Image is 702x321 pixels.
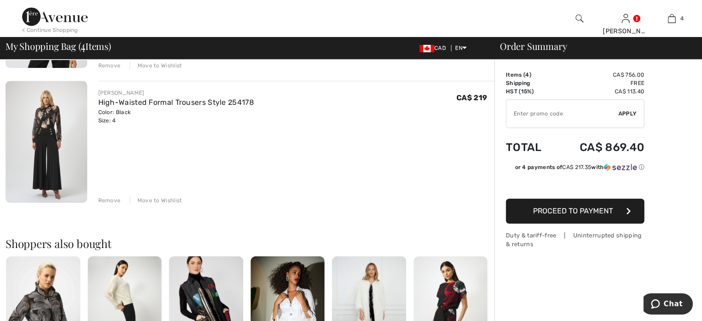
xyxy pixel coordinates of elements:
[525,72,529,78] span: 4
[98,61,121,70] div: Remove
[506,100,618,127] input: Promo code
[456,93,487,102] span: CA$ 219
[643,293,693,316] iframe: Opens a widget where you can chat to one of our agents
[506,71,555,79] td: Items ( )
[130,196,182,205] div: Move to Wishlist
[506,132,555,163] td: Total
[420,45,450,51] span: CAD
[622,14,630,23] a: Sign In
[506,199,644,224] button: Proceed to Payment
[506,231,644,248] div: Duty & tariff-free | Uninterrupted shipping & returns
[98,196,121,205] div: Remove
[506,79,555,87] td: Shipping
[81,39,85,51] span: 4
[130,61,182,70] div: Move to Wishlist
[604,163,637,171] img: Sezzle
[420,45,434,52] img: Canadian Dollar
[680,14,684,23] span: 4
[555,132,644,163] td: CA$ 869.40
[22,7,88,26] img: 1ère Avenue
[649,13,694,24] a: 4
[555,79,644,87] td: Free
[506,87,555,96] td: HST (15%)
[618,109,637,118] span: Apply
[668,13,676,24] img: My Bag
[98,108,254,125] div: Color: Black Size: 4
[6,238,494,249] h2: Shoppers also bought
[555,87,644,96] td: CA$ 113.40
[455,45,467,51] span: EN
[533,206,613,215] span: Proceed to Payment
[515,163,644,171] div: or 4 payments of with
[98,98,254,107] a: High-Waisted Formal Trousers Style 254178
[6,42,111,51] span: My Shopping Bag ( Items)
[555,71,644,79] td: CA$ 756.00
[6,81,87,203] img: High-Waisted Formal Trousers Style 254178
[506,175,644,195] iframe: PayPal-paypal
[562,164,591,170] span: CA$ 217.35
[22,26,78,34] div: < Continue Shopping
[489,42,696,51] div: Order Summary
[576,13,583,24] img: search the website
[98,89,254,97] div: [PERSON_NAME]
[506,163,644,175] div: or 4 payments ofCA$ 217.35withSezzle Click to learn more about Sezzle
[603,26,648,36] div: [PERSON_NAME]
[622,13,630,24] img: My Info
